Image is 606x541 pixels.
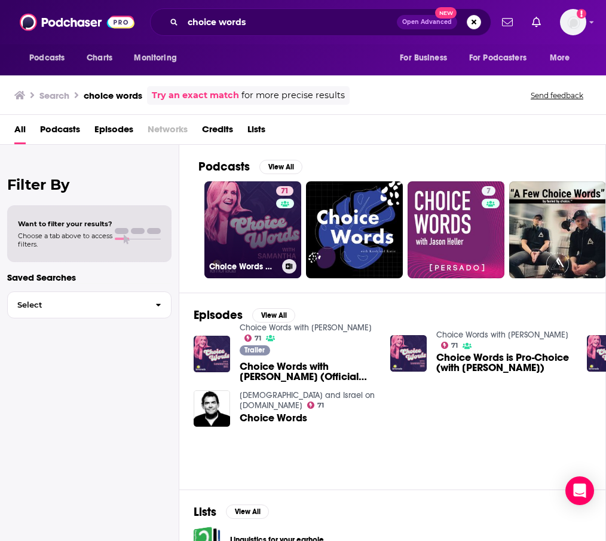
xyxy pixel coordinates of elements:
button: open menu [21,47,80,69]
img: Choice Words with Samantha Bee (Official Trailer) [194,336,230,372]
span: New [435,7,457,19]
a: Choice Words with Samantha Bee [436,330,568,340]
button: open menu [541,47,585,69]
a: 71 [244,335,262,342]
div: Open Intercom Messenger [565,476,594,505]
h2: Filter By [7,176,172,193]
span: 7 [486,186,491,197]
a: All [14,120,26,144]
a: Lists [247,120,265,144]
span: Podcasts [29,50,65,66]
h2: Podcasts [198,159,250,174]
span: Networks [148,120,188,144]
a: 7 [408,181,504,278]
a: Choice Words [240,413,307,423]
span: Choice Words with [PERSON_NAME] (Official Trailer) [240,361,376,382]
a: Credits [202,120,233,144]
h2: Episodes [194,308,243,323]
input: Search podcasts, credits, & more... [183,13,397,32]
button: open menu [391,47,462,69]
a: Show notifications dropdown [527,12,546,32]
button: open menu [461,47,544,69]
a: Try an exact match [152,89,239,102]
button: View All [226,504,269,519]
img: User Profile [560,9,586,35]
span: Open Advanced [402,19,452,25]
span: For Business [400,50,447,66]
a: Choice Words with Samantha Bee (Official Trailer) [240,361,376,382]
button: Open AdvancedNew [397,15,457,29]
a: PodcastsView All [198,159,302,174]
h3: Search [39,90,69,101]
span: Select [8,301,146,309]
svg: Add a profile image [577,9,586,19]
button: Send feedback [527,90,587,101]
span: 71 [317,403,324,408]
span: Monitoring [134,50,176,66]
button: View All [259,160,302,174]
a: Podcasts [40,120,80,144]
span: Trailer [244,347,265,354]
a: ListsView All [194,504,269,519]
span: for more precise results [241,89,345,102]
button: open menu [126,47,192,69]
h3: choice words [84,90,142,101]
a: 71 [441,342,458,349]
span: More [550,50,570,66]
a: 71 [307,402,325,409]
a: Episodes [94,120,133,144]
span: Logged in as jennevievef [560,9,586,35]
span: For Podcasters [469,50,527,66]
button: Show profile menu [560,9,586,35]
a: 7 [482,186,495,196]
a: EpisodesView All [194,308,295,323]
span: 71 [281,186,289,197]
span: 71 [255,336,261,341]
img: Podchaser - Follow, Share and Rate Podcasts [20,11,134,34]
button: View All [252,308,295,323]
a: Choice Words with Samantha Bee [240,323,372,333]
p: Saved Searches [7,272,172,283]
a: 71Choice Words with [PERSON_NAME] [204,181,301,278]
span: Want to filter your results? [18,220,112,228]
h3: Choice Words with [PERSON_NAME] [209,262,277,272]
span: 71 [451,343,458,348]
a: Holy Scriptures and Israel on Oneplace.com [240,390,375,411]
span: Choice Words is Pro-Choice (with [PERSON_NAME]) [436,352,573,373]
a: 71 [276,186,293,196]
h2: Lists [194,504,216,519]
span: Charts [87,50,112,66]
img: Choice Words is Pro-Choice (with Amanda Skinner) [390,335,427,372]
div: Search podcasts, credits, & more... [150,8,491,36]
a: Choice Words is Pro-Choice (with Amanda Skinner) [436,352,573,373]
button: Select [7,291,172,318]
span: Choose a tab above to access filters. [18,232,112,248]
a: Show notifications dropdown [497,12,518,32]
a: Charts [79,47,120,69]
img: Choice Words [194,390,230,427]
